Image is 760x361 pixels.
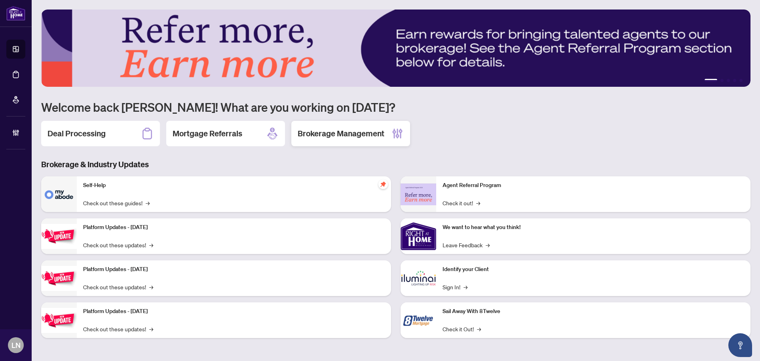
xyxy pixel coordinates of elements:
p: Identify your Client [443,265,744,274]
span: LN [11,340,21,351]
img: Platform Updates - June 23, 2025 [41,308,77,333]
h2: Brokerage Management [298,128,384,139]
button: 3 [727,79,730,82]
img: logo [6,6,25,21]
button: 4 [733,79,736,82]
span: → [146,199,150,207]
a: Check out these updates!→ [83,241,153,249]
a: Check it out!→ [443,199,480,207]
button: 1 [705,79,717,82]
img: Agent Referral Program [401,183,436,205]
span: → [464,283,467,291]
img: We want to hear what you think! [401,218,436,254]
button: 5 [739,79,743,82]
img: Sail Away With 8Twelve [401,302,436,338]
img: Slide 0 [41,10,750,87]
span: → [149,325,153,333]
p: Agent Referral Program [443,181,744,190]
img: Platform Updates - July 21, 2025 [41,224,77,249]
a: Check out these guides!→ [83,199,150,207]
h2: Deal Processing [47,128,106,139]
h1: Welcome back [PERSON_NAME]! What are you working on [DATE]? [41,99,750,115]
button: 2 [720,79,724,82]
a: Check it Out!→ [443,325,481,333]
h2: Mortgage Referrals [173,128,242,139]
img: Platform Updates - July 8, 2025 [41,266,77,291]
p: Platform Updates - [DATE] [83,223,385,232]
h3: Brokerage & Industry Updates [41,159,750,170]
p: Self-Help [83,181,385,190]
span: pushpin [378,180,388,189]
p: Sail Away With 8Twelve [443,307,744,316]
img: Identify your Client [401,260,436,296]
a: Check out these updates!→ [83,325,153,333]
span: → [476,199,480,207]
span: → [149,241,153,249]
p: Platform Updates - [DATE] [83,265,385,274]
span: → [477,325,481,333]
span: → [149,283,153,291]
span: → [486,241,490,249]
a: Check out these updates!→ [83,283,153,291]
a: Leave Feedback→ [443,241,490,249]
img: Self-Help [41,176,77,212]
a: Sign In!→ [443,283,467,291]
p: We want to hear what you think! [443,223,744,232]
button: Open asap [728,333,752,357]
p: Platform Updates - [DATE] [83,307,385,316]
